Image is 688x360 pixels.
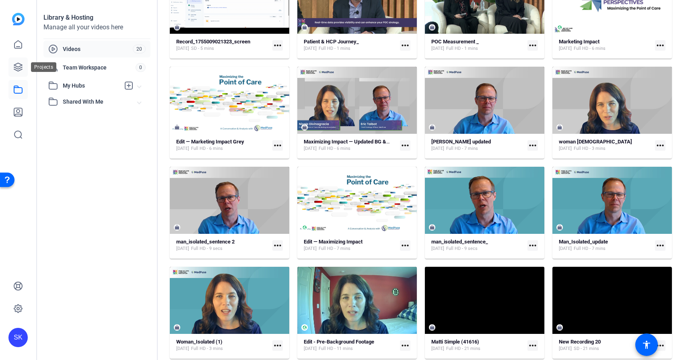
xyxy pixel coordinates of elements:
span: [DATE] [431,245,444,252]
span: [DATE] [304,45,317,52]
span: Full HD - 21 mins [446,346,480,352]
a: [PERSON_NAME] updated[DATE]Full HD - 7 mins [431,139,524,152]
div: Library & Hosting [43,13,150,22]
strong: New Recording 20 [559,339,601,345]
span: Full HD - 6 mins [191,145,223,152]
span: [DATE] [559,346,572,352]
mat-icon: more_horiz [400,240,410,251]
span: [DATE] [559,145,572,152]
strong: woman [DEMOGRAPHIC_DATA] [559,139,632,145]
mat-icon: more_horiz [272,340,283,351]
a: Edit — Marketing Impact Grey[DATE]Full HD - 6 mins [176,139,269,152]
span: [DATE] [431,346,444,352]
span: Full HD - 3 mins [191,346,223,352]
span: [DATE] [176,346,189,352]
mat-icon: more_horiz [527,40,538,51]
mat-icon: more_horiz [527,240,538,251]
span: [DATE] [176,145,189,152]
a: POC Measurement _[DATE]Full HD - 1 mins [431,39,524,52]
span: [DATE] [559,45,572,52]
mat-icon: more_horiz [655,240,665,251]
mat-icon: more_horiz [400,140,410,151]
span: [DATE] [431,145,444,152]
strong: Edit — Maximizing Impact [304,239,363,245]
a: Marketing Impact[DATE]Full HD - 6 mins [559,39,652,52]
mat-icon: accessibility [642,340,651,350]
strong: Matti Simple (41616) [431,339,479,345]
span: Full HD - 1 mins [319,45,350,52]
div: Projects [31,62,56,72]
strong: Edit — Marketing Impact Grey [176,139,244,145]
span: Full HD - 11 mins [319,346,353,352]
strong: POC Measurement _ [431,39,479,45]
span: [DATE] [559,245,572,252]
mat-icon: more_horiz [655,40,665,51]
mat-expansion-panel-header: My Hubs [43,78,150,94]
span: Videos [63,45,133,53]
mat-icon: more_horiz [655,340,665,351]
mat-icon: more_horiz [527,340,538,351]
div: SK [8,328,28,347]
span: Full HD - 9 secs [191,245,222,252]
mat-icon: more_horiz [655,140,665,151]
mat-icon: more_horiz [272,40,283,51]
span: Full HD - 9 secs [446,245,478,252]
span: My Hubs [63,82,120,90]
span: Team Workspace [63,63,136,72]
span: Full HD - 7 mins [446,145,478,152]
strong: Record_1755009021323_screen [176,39,250,45]
strong: Edit - Pre-Background Footage [304,339,374,345]
span: [DATE] [176,45,189,52]
span: SD - 5 mins [191,45,214,52]
span: Full HD - 3 mins [574,145,606,152]
span: Full HD - 1 mins [446,45,478,52]
strong: man_isolated_sentence 2 [176,239,235,245]
a: Maximizing Impact — Updated BG & L3s[DATE]Full HD - 6 mins [304,139,397,152]
a: woman [DEMOGRAPHIC_DATA][DATE]Full HD - 3 mins [559,139,652,152]
a: Matti Simple (41616)[DATE]Full HD - 21 mins [431,339,524,352]
span: [DATE] [431,45,444,52]
strong: Man_Isolated_update [559,239,608,245]
a: New Recording 20[DATE]SD - 21 mins [559,339,652,352]
mat-icon: more_horiz [527,140,538,151]
strong: Marketing Impact [559,39,599,45]
strong: Patient & HCP Journey_ [304,39,359,45]
mat-icon: more_horiz [400,340,410,351]
span: Full HD - 7 mins [574,245,606,252]
a: Edit - Pre-Background Footage[DATE]Full HD - 11 mins [304,339,397,352]
a: man_isolated_sentence 2[DATE]Full HD - 9 secs [176,239,269,252]
span: [DATE] [304,245,317,252]
strong: Maximizing Impact — Updated BG & L3s [304,139,396,145]
span: 0 [136,63,146,72]
mat-icon: more_horiz [272,140,283,151]
span: [DATE] [304,145,317,152]
strong: [PERSON_NAME] updated [431,139,491,145]
span: [DATE] [304,346,317,352]
span: Shared With Me [63,98,138,106]
span: [DATE] [176,245,189,252]
span: Full HD - 6 mins [574,45,606,52]
mat-icon: more_horiz [400,40,410,51]
a: Man_Isolated_update[DATE]Full HD - 7 mins [559,239,652,252]
span: SD - 21 mins [574,346,599,352]
span: 20 [133,45,146,53]
div: Manage all your videos here [43,22,150,32]
strong: man_isolated_sentence_ [431,239,488,245]
a: Edit — Maximizing Impact[DATE]Full HD - 7 mins [304,239,397,252]
a: man_isolated_sentence_[DATE]Full HD - 9 secs [431,239,524,252]
a: Patient & HCP Journey_[DATE]Full HD - 1 mins [304,39,397,52]
mat-icon: more_horiz [272,240,283,251]
mat-expansion-panel-header: Shared With Me [43,94,150,110]
img: blue-gradient.svg [12,13,25,25]
a: Woman_Isolated (1)[DATE]Full HD - 3 mins [176,339,269,352]
span: Full HD - 7 mins [319,245,350,252]
a: Record_1755009021323_screen[DATE]SD - 5 mins [176,39,269,52]
span: Full HD - 6 mins [319,145,350,152]
strong: Woman_Isolated (1) [176,339,222,345]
